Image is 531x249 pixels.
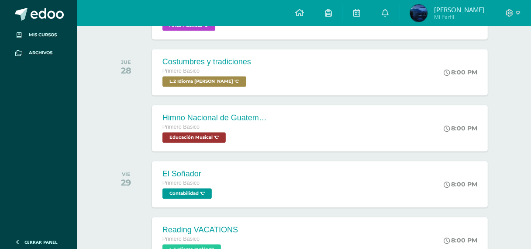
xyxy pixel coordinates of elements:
[24,239,58,245] span: Cerrar panel
[121,65,131,76] div: 28
[29,32,57,39] span: Mis cursos
[162,225,238,235] div: Reading VACATIONS
[162,113,267,123] div: Himno Nacional de Guatemala
[162,236,200,242] span: Primero Básico
[121,59,131,65] div: JUE
[7,26,70,44] a: Mis cursos
[444,124,477,132] div: 8:00 PM
[7,44,70,62] a: Archivos
[444,180,477,188] div: 8:00 PM
[162,124,200,130] span: Primero Básico
[162,57,251,67] div: Costumbres y tradiciones
[162,132,226,143] span: Educación Musical 'C'
[444,236,477,244] div: 8:00 PM
[410,4,428,22] img: 0bb3a6bc18bdef40c4ee58a957f3c93d.png
[29,49,52,56] span: Archivos
[434,5,484,14] span: [PERSON_NAME]
[162,188,212,199] span: Contabilidad 'C'
[121,171,131,177] div: VIE
[162,76,246,87] span: L.2 Idioma Maya Kaqchikel 'C'
[121,177,131,188] div: 29
[162,68,200,74] span: Primero Básico
[444,68,477,76] div: 8:00 PM
[162,180,200,186] span: Primero Básico
[162,169,214,179] div: El Soñador
[434,13,484,21] span: Mi Perfil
